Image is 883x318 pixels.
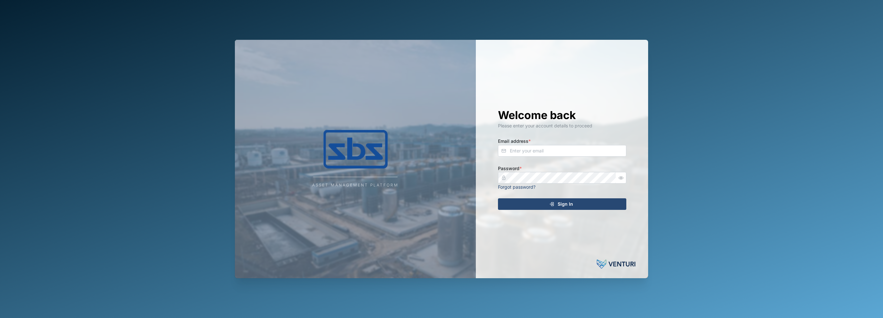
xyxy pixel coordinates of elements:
[597,258,635,271] img: Powered by: Venturi
[498,122,626,129] div: Please enter your account details to proceed
[498,165,522,172] label: Password
[498,138,531,145] label: Email address
[498,108,626,122] h1: Welcome back
[312,182,399,188] div: Asset Management Platform
[498,145,626,157] input: Enter your email
[498,198,626,210] button: Sign In
[291,130,420,168] img: Company Logo
[558,199,573,210] span: Sign In
[498,184,536,190] a: Forgot password?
